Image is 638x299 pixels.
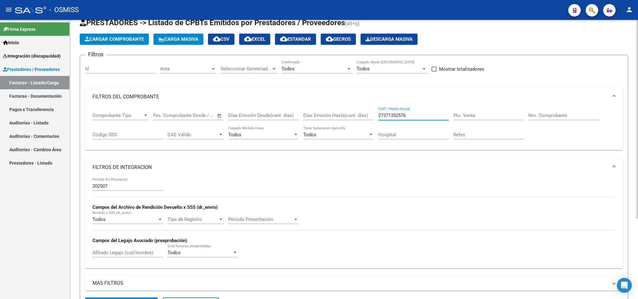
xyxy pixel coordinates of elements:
span: CAE Válido [168,132,218,138]
span: Tipo de Registro [168,217,218,222]
mat-icon: cloud_download [244,35,252,43]
input: Fecha fin [184,113,214,118]
mat-panel-title: FILTROS DE INTEGRACION [92,164,608,171]
span: PRESTADORES -> Listado de CPBTs Emitidos por Prestadores / Proveedores [80,18,345,27]
button: Estandar [275,34,316,45]
mat-expansion-panel-header: FILTROS DEL COMPROBANTE [85,87,623,107]
button: Carga Masiva [154,34,203,45]
strong: Campos del Legajo Asociado (preaprobación) [92,238,187,243]
button: Descarga Masiva [361,34,418,45]
mat-icon: menu [5,6,12,13]
span: Todos [228,132,241,138]
span: Estandar [280,36,311,42]
mat-icon: cloud_download [213,35,220,43]
input: Fecha inicio [153,113,178,118]
mat-panel-title: MAS FILTROS [92,280,608,287]
h3: Filtros [85,50,106,59]
span: Carga Masiva [158,36,198,42]
span: - OSMISS [49,3,79,17]
strong: Campos del Archivo de Rendición Devuelto x SSS (dr_envio) [92,204,218,210]
span: Inicio [3,39,19,46]
span: Seleccionar Gerenciador [221,66,271,72]
button: EXCEL [239,34,270,45]
mat-expansion-panel-header: MAS FILTROS [85,276,623,291]
mat-icon: cloud_download [326,35,333,43]
span: Todos [92,217,106,222]
mat-icon: cloud_download [280,35,287,43]
mat-expansion-panel-header: FILTROS DE INTEGRACION [85,157,623,177]
app-download-masive: Descarga masiva de comprobantes (adjuntos) [361,34,418,45]
span: Gecros [326,36,351,42]
mat-panel-title: FILTROS DEL COMPROBANTE [92,93,608,100]
span: Cargar Comprobante [85,36,144,42]
span: Integración (discapacidad) [3,53,61,59]
span: (alt+q) [345,21,360,26]
span: Mostrar totalizadores [439,65,484,73]
span: EXCEL [244,36,265,42]
span: Todos [357,66,370,72]
span: Todos [303,132,316,138]
button: Cargar Comprobante [80,34,149,45]
span: Período Presentación [228,217,293,222]
span: Descarga Masiva [366,36,413,42]
span: Firma Express [3,26,35,33]
span: Todos [281,66,295,72]
button: Gecros [321,34,356,45]
span: Todos [168,250,181,255]
div: Open Intercom Messenger [617,278,632,293]
mat-icon: person [626,6,633,13]
span: Comprobante Tipo [92,113,143,118]
div: FILTROS DE INTEGRACION [85,177,623,268]
span: CSV [213,36,229,42]
button: Open calendar [216,112,223,119]
span: Area [160,66,210,72]
div: FILTROS DEL COMPROBANTE [85,107,623,150]
span: Prestadores / Proveedores [3,66,60,73]
button: CSV [208,34,234,45]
